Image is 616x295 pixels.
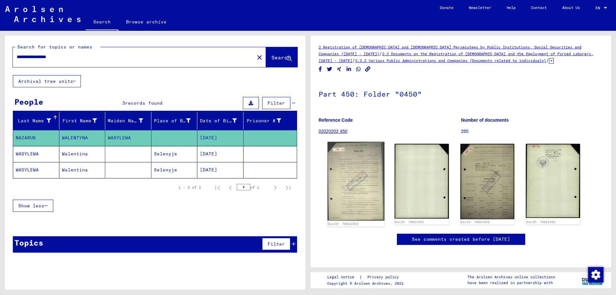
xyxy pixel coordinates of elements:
div: Last Name [16,117,51,124]
button: Clear [253,51,266,64]
button: Share on Xing [336,65,343,73]
div: Maiden Name [108,117,143,124]
span: 3 [122,100,125,106]
a: Legal notice [327,274,359,281]
p: Copyright © Arolsen Archives, 2021 [327,281,406,286]
div: 1 – 3 of 3 [178,185,201,190]
mat-header-cell: Date of Birth [197,112,244,130]
p: The Arolsen Archives online collections [467,274,555,280]
mat-cell: WASYLEWA [13,146,59,162]
a: See comments created before [DATE] [412,236,510,243]
button: Share on LinkedIn [346,65,352,73]
img: Arolsen_neg.svg [5,6,81,22]
div: First Name [62,116,105,126]
h1: Part 450: Folder "0450" [319,79,603,108]
button: Show less [13,200,53,212]
mat-cell: Selenyje [151,146,198,162]
span: / [352,57,355,63]
button: Share on Facebook [317,65,324,73]
div: Last Name [16,116,59,126]
span: Show less [18,203,44,209]
span: records found [125,100,163,106]
span: Filter [268,100,285,106]
mat-cell: WASYLEWA [13,162,59,178]
button: Last page [282,181,295,194]
mat-header-cell: Last Name [13,112,59,130]
b: Number of documents [461,117,509,123]
a: 2 Registration of [DEMOGRAPHIC_DATA] and [DEMOGRAPHIC_DATA] Persecutees by Public Institutions, S... [319,45,581,56]
a: 2.2.2 Various Public Administrations and Companies (Documents related to individuals) [355,58,546,63]
span: / [379,51,382,56]
mat-cell: Walentina [59,162,106,178]
button: Copy link [364,65,371,73]
img: 004.jpg [526,144,580,218]
mat-icon: close [256,54,263,61]
mat-cell: WASYLEWA [105,130,151,146]
mat-cell: [DATE] [197,162,244,178]
div: People [14,96,43,108]
mat-cell: Walentina [59,146,106,162]
button: Next page [269,181,282,194]
mat-cell: [DATE] [197,130,244,146]
div: Place of Birth [154,117,191,124]
mat-cell: WALENTYNA [59,130,106,146]
button: Share on WhatsApp [355,65,362,73]
span: EN [595,6,603,10]
div: Topics [14,237,43,248]
a: Search [86,14,118,31]
mat-header-cell: First Name [59,112,106,130]
button: Archival tree units [13,75,81,87]
button: First page [211,181,224,194]
img: 001.jpg [328,142,384,221]
a: 2.2 Documents on the Registration of [DEMOGRAPHIC_DATA] and the Employment of Forced Laborers, [D... [319,51,593,63]
span: / [546,57,549,63]
span: Filter [268,241,285,247]
mat-header-cell: Maiden Name [105,112,151,130]
div: of 1 [237,184,269,190]
div: Change consent [588,267,603,282]
div: First Name [62,117,97,124]
p: have been realized in partnership with [467,280,555,286]
div: Prisoner # [246,116,289,126]
mat-cell: NAZARUK [13,130,59,146]
mat-label: Search for topics or names [17,44,92,50]
mat-cell: [DATE] [197,146,244,162]
a: DocID: 76821552 [395,220,424,224]
button: Filter [262,97,290,109]
img: 003.jpg [460,144,515,219]
mat-cell: Selenyje [151,162,198,178]
div: Prisoner # [246,117,281,124]
a: DocID: 76821552 [461,220,490,224]
img: yv_logo.png [580,272,604,288]
div: Place of Birth [154,116,199,126]
p: 265 [461,128,603,135]
a: DocID: 76821552 [526,220,555,224]
button: Search [266,47,297,67]
span: Search [271,54,291,61]
div: Maiden Name [108,116,151,126]
button: Filter [262,238,290,250]
b: Reference Code [319,117,353,123]
button: Share on Twitter [326,65,333,73]
a: 02020202 450 [319,129,347,134]
button: Previous page [224,181,237,194]
a: Browse archive [118,14,174,30]
div: | [327,274,406,281]
a: DocID: 76821552 [328,222,358,226]
div: Date of Birth [200,116,245,126]
img: Change consent [588,267,603,282]
a: Privacy policy [362,274,406,281]
mat-header-cell: Prisoner # [244,112,297,130]
img: 002.jpg [395,144,449,218]
div: Date of Birth [200,117,237,124]
mat-header-cell: Place of Birth [151,112,198,130]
